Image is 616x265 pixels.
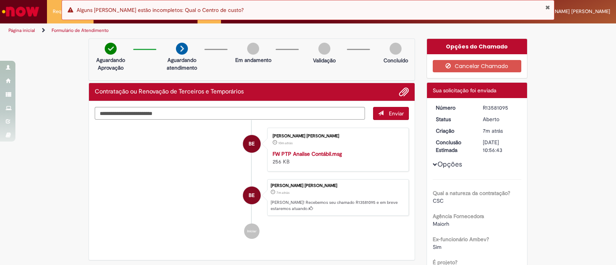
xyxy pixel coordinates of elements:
[433,190,510,197] b: Qual a natureza da contratação?
[276,190,290,195] time: 30/09/2025 11:56:42
[271,183,405,188] div: [PERSON_NAME] [PERSON_NAME]
[8,27,35,33] a: Página inicial
[176,43,188,55] img: arrow-next.png
[278,141,293,145] time: 30/09/2025 11:53:31
[430,104,477,112] dt: Número
[483,115,519,123] div: Aberto
[92,56,129,72] p: Aguardando Aprovação
[313,57,336,64] p: Validação
[531,8,610,15] span: [PERSON_NAME] [PERSON_NAME]
[545,4,550,10] button: Fechar Notificação
[389,110,404,117] span: Enviar
[249,186,254,205] span: BE
[433,220,449,227] span: Maiorh
[95,179,409,216] li: Barbara Fernandes Perez Esper
[383,57,408,64] p: Concluído
[373,107,409,120] button: Enviar
[399,87,409,97] button: Adicionar anexos
[483,127,519,135] div: 30/09/2025 11:56:42
[273,150,401,165] div: 256 KB
[390,43,402,55] img: img-circle-grey.png
[243,135,261,153] div: Barbara Fernandes Perez Esper
[1,4,40,19] img: ServiceNow
[483,127,503,134] span: 7m atrás
[433,243,442,250] span: Sim
[95,88,244,95] h2: Contratação ou Renovação de Terceiros e Temporários Histórico de tíquete
[430,127,477,135] dt: Criação
[95,107,365,120] textarea: Digite sua mensagem aqui...
[53,8,80,15] span: Requisições
[105,43,117,55] img: check-circle-green.png
[271,200,405,212] p: [PERSON_NAME]! Recebemos seu chamado R13581095 e em breve estaremos atuando.
[52,27,109,33] a: Formulário de Atendimento
[430,138,477,154] dt: Conclusão Estimada
[276,190,290,195] span: 7m atrás
[318,43,330,55] img: img-circle-grey.png
[95,120,409,247] ul: Histórico de tíquete
[249,135,254,153] span: BE
[273,150,342,157] a: FW PTP Analise Contábil.msg
[433,213,484,220] b: Agência Fornecedora
[247,43,259,55] img: img-circle-grey.png
[77,7,244,13] span: Alguns [PERSON_NAME] estão incompletos: Qual o Centro de custo?
[483,138,519,154] div: [DATE] 10:56:43
[433,60,522,72] button: Cancelar Chamado
[278,141,293,145] span: 10m atrás
[427,39,527,54] div: Opções do Chamado
[430,115,477,123] dt: Status
[6,23,405,38] ul: Trilhas de página
[433,236,489,243] b: Ex-funcionário Ambev?
[433,197,444,204] span: CSC
[483,104,519,112] div: R13581095
[273,134,401,138] div: [PERSON_NAME] [PERSON_NAME]
[243,187,261,204] div: Barbara Fernandes Perez Esper
[433,87,496,94] span: Sua solicitação foi enviada
[235,56,271,64] p: Em andamento
[163,56,201,72] p: Aguardando atendimento
[483,127,503,134] time: 30/09/2025 11:56:42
